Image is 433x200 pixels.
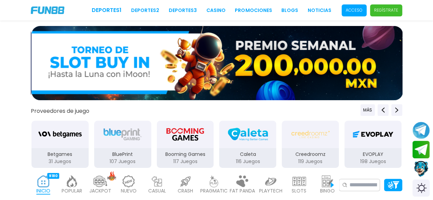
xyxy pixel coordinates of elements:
p: Acceso [346,7,362,13]
button: Previous providers [360,104,375,116]
p: EVOPLAY [344,151,402,158]
img: playtech_light.webp [264,175,278,187]
a: NOTICIAS [308,7,331,14]
button: Caleta [216,120,279,169]
img: Booming Games [164,125,207,144]
button: BluePrint [91,120,154,169]
p: JACKPOT [89,187,111,195]
button: Join telegram channel [412,121,430,139]
img: EVOPLAY [351,125,394,144]
button: Contact customer service [412,160,430,178]
img: CRASH ROYALE NETWORK TOURNAMENT [31,26,403,100]
button: Previous providers [378,104,389,116]
a: BLOGS [281,7,298,14]
p: BINGO [320,187,335,195]
button: EVOPLAY [342,120,404,169]
img: home_active.webp [37,175,50,187]
img: popular_light.webp [65,175,79,187]
img: Caleta [226,125,269,144]
a: Deportes3 [169,7,197,14]
p: NUEVO [121,187,137,195]
p: Caleta [219,151,276,158]
p: BluePrint [94,151,151,158]
p: 116 Juegos [219,158,276,165]
img: crash_light.webp [179,175,192,187]
img: slots_light.webp [292,175,306,187]
a: CASINO [206,7,225,14]
img: pragmatic_light.webp [207,175,221,187]
p: PRAGMATIC [200,187,228,195]
button: Betgames [29,120,91,169]
button: Proveedores de juego [31,107,89,115]
button: Booming Games [154,120,217,169]
img: new_light.webp [122,175,136,187]
p: POPULAR [62,187,82,195]
p: SLOTS [292,187,306,195]
div: 9180 [47,173,59,179]
img: hot [107,171,116,181]
button: Join telegram [412,141,430,159]
img: bingo_light.webp [321,175,334,187]
p: PLAYTECH [259,187,282,195]
p: INICIO [36,187,50,195]
img: Betgames [38,125,81,144]
p: 31 Juegos [31,158,89,165]
img: Creedroomz [291,125,330,144]
img: jackpot_light.webp [93,175,107,187]
p: 119 Juegos [282,158,339,165]
p: Regístrate [374,7,398,13]
img: Platform Filter [387,181,399,188]
p: CASUAL [148,187,166,195]
p: CRASH [178,187,193,195]
p: Booming Games [157,151,214,158]
a: Deportes1 [92,6,122,14]
p: Betgames [31,151,89,158]
img: Company Logo [31,6,64,14]
img: fat_panda_light.webp [235,175,249,187]
button: Creedroomz [279,120,342,169]
img: casual_light.webp [150,175,164,187]
p: 198 Juegos [344,158,402,165]
p: FAT PANDA [230,187,255,195]
p: Creedroomz [282,151,339,158]
img: BluePrint [101,125,144,144]
a: Promociones [235,7,272,14]
button: Next providers [391,104,402,116]
div: Switch theme [412,179,430,197]
a: Deportes2 [131,7,159,14]
p: 117 Juegos [157,158,214,165]
p: 107 Juegos [94,158,151,165]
